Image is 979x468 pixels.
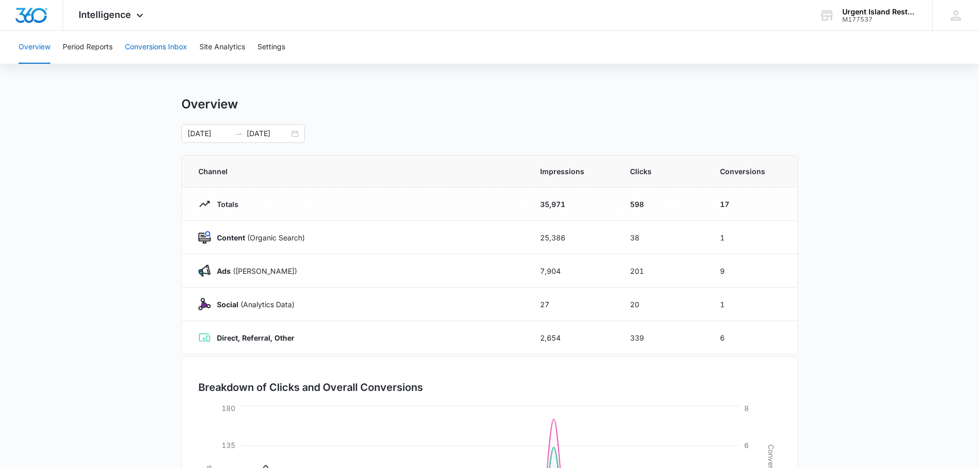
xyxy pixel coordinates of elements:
tspan: 8 [744,404,749,413]
span: Intelligence [79,9,131,20]
td: 17 [708,188,798,221]
td: 7,904 [528,254,618,288]
span: Conversions [720,166,781,177]
input: Start date [188,128,230,139]
span: Channel [198,166,515,177]
strong: Social [217,300,238,309]
span: to [234,129,243,138]
img: Social [198,298,211,310]
img: Ads [198,265,211,277]
td: 38 [618,221,708,254]
td: 2,654 [528,321,618,354]
td: 598 [618,188,708,221]
td: 35,971 [528,188,618,221]
td: 1 [708,221,798,254]
button: Site Analytics [199,31,245,64]
tspan: 180 [221,404,235,413]
span: Clicks [630,166,695,177]
td: 1 [708,288,798,321]
img: Content [198,231,211,244]
p: (Analytics Data) [211,299,294,310]
td: 201 [618,254,708,288]
p: (Organic Search) [211,232,305,243]
button: Period Reports [63,31,113,64]
p: Totals [211,199,238,210]
button: Settings [257,31,285,64]
strong: Direct, Referral, Other [217,333,294,342]
h3: Breakdown of Clicks and Overall Conversions [198,380,423,395]
button: Conversions Inbox [125,31,187,64]
span: swap-right [234,129,243,138]
strong: Content [217,233,245,242]
input: End date [247,128,289,139]
p: ([PERSON_NAME]) [211,266,297,276]
span: Impressions [540,166,605,177]
td: 339 [618,321,708,354]
div: account id [842,16,917,23]
button: Overview [19,31,50,64]
tspan: 6 [744,441,749,450]
td: 20 [618,288,708,321]
strong: Ads [217,267,231,275]
td: 25,386 [528,221,618,254]
td: 27 [528,288,618,321]
h1: Overview [181,97,238,112]
tspan: 135 [221,441,235,450]
td: 9 [708,254,798,288]
div: account name [842,8,917,16]
td: 6 [708,321,798,354]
